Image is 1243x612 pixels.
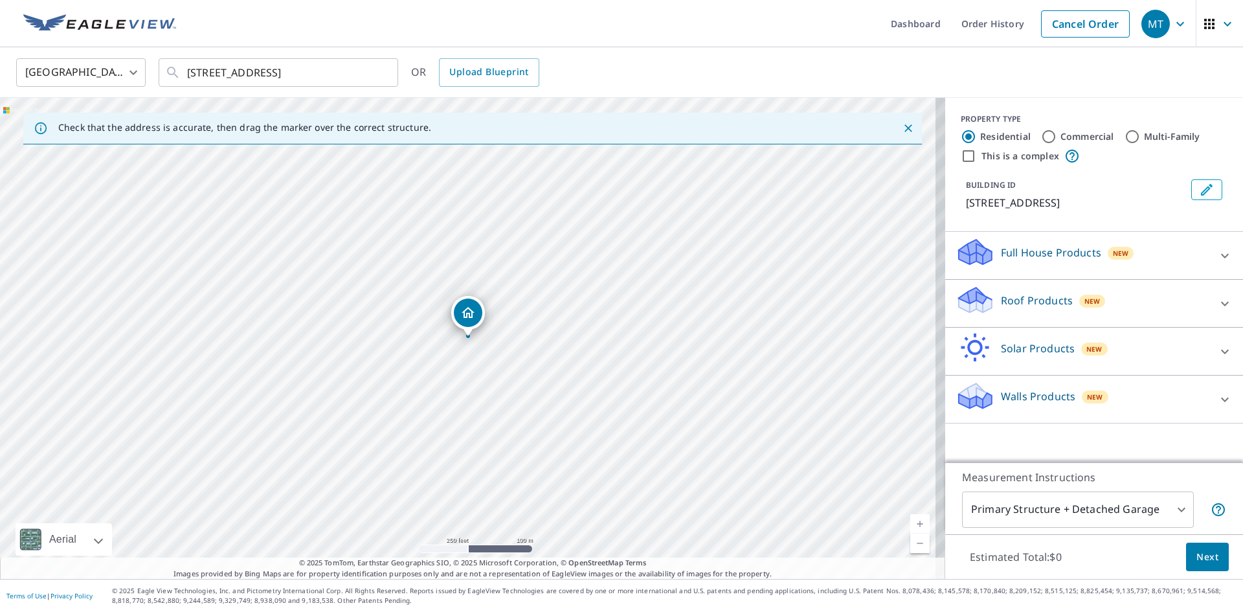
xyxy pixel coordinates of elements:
[299,558,647,569] span: © 2025 TomTom, Earthstar Geographics SIO, © 2025 Microsoft Corporation, ©
[1196,549,1218,565] span: Next
[1001,389,1075,404] p: Walls Products
[187,54,372,91] input: Search by address or latitude-longitude
[16,523,112,556] div: Aerial
[23,14,176,34] img: EV Logo
[959,543,1072,571] p: Estimated Total: $0
[1113,248,1129,258] span: New
[1060,130,1114,143] label: Commercial
[16,54,146,91] div: [GEOGRAPHIC_DATA]
[1191,179,1222,200] button: Edit building 1
[956,381,1233,418] div: Walls ProductsNew
[625,558,647,567] a: Terms
[439,58,539,87] a: Upload Blueprint
[962,492,1194,528] div: Primary Structure + Detached Garage
[962,470,1226,485] p: Measurement Instructions
[451,296,485,336] div: Dropped pin, building 1, Residential property, 425 N Dodge Blvd Tucson, AZ 85716
[449,64,528,80] span: Upload Blueprint
[981,150,1059,163] label: This is a complex
[980,130,1031,143] label: Residential
[1144,130,1200,143] label: Multi-Family
[961,113,1227,125] div: PROPERTY TYPE
[1001,293,1073,308] p: Roof Products
[1087,392,1103,402] span: New
[1141,10,1170,38] div: MT
[50,591,93,600] a: Privacy Policy
[956,237,1233,274] div: Full House ProductsNew
[45,523,80,556] div: Aerial
[966,195,1186,210] p: [STREET_ADDRESS]
[411,58,539,87] div: OR
[1086,344,1103,354] span: New
[1084,296,1101,306] span: New
[1186,543,1229,572] button: Next
[966,179,1016,190] p: BUILDING ID
[1211,502,1226,517] span: Your report will include the primary structure and a detached garage if one exists.
[112,586,1237,606] p: © 2025 Eagle View Technologies, Inc. and Pictometry International Corp. All Rights Reserved. Repo...
[956,333,1233,370] div: Solar ProductsNew
[1041,10,1130,38] a: Cancel Order
[1001,341,1075,356] p: Solar Products
[6,592,93,600] p: |
[956,285,1233,322] div: Roof ProductsNew
[900,120,917,137] button: Close
[568,558,623,567] a: OpenStreetMap
[1001,245,1101,260] p: Full House Products
[58,122,431,133] p: Check that the address is accurate, then drag the marker over the correct structure.
[6,591,47,600] a: Terms of Use
[910,514,930,534] a: Current Level 17, Zoom In
[910,534,930,553] a: Current Level 17, Zoom Out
